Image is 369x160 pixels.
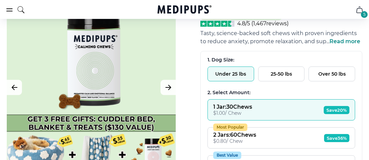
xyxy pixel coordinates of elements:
span: to reduce anxiety, promote relaxation, and sup [200,38,326,45]
div: 5 [361,11,368,18]
button: cart [351,2,368,18]
span: 4.8/5 ( 1,467 reviews) [237,20,289,27]
button: 1 Jar:30Chews$1.00/ ChewSave20% [207,99,355,121]
button: Most Popular2 Jars:60Chews$0.80/ ChewSave36% [207,127,355,149]
button: search [17,1,25,18]
button: burger-menu [5,6,14,14]
button: 25-50 lbs [258,66,305,81]
div: 2 Jars : 60 Chews [213,132,256,138]
div: Best Value [213,152,241,159]
span: ... [326,38,360,45]
span: Tasty, science-backed soft chews with proven ingredients [200,30,357,36]
button: Under 25 lbs [207,66,254,81]
div: $ 1.00 / Chew [213,110,252,116]
span: Save 36% [324,134,349,142]
span: Save 20% [324,106,349,114]
div: 2. Select Amount: [207,89,355,96]
img: Stars - 4.8 [200,21,235,27]
div: Most Popular [213,124,247,131]
button: Next Image [161,80,176,95]
div: $ 0.80 / Chew [213,138,256,144]
a: Medipups [157,4,212,16]
div: 1. Dog Size: [207,57,355,63]
span: Read more [329,38,360,45]
button: Previous Image [7,80,22,95]
div: 1 Jar : 30 Chews [213,104,252,110]
button: Over 50 lbs [309,66,355,81]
